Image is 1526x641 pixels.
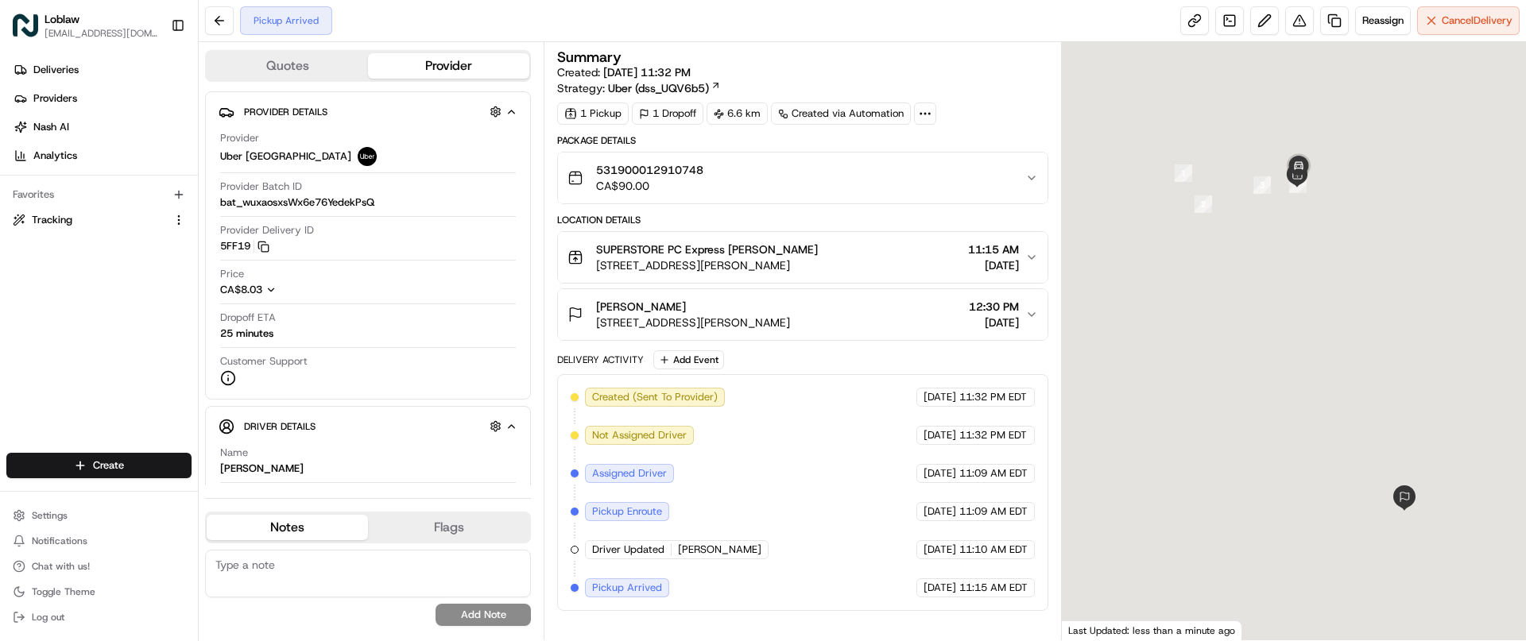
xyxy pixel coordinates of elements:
[959,581,1028,595] span: 11:15 AM EDT
[207,515,368,540] button: Notes
[632,102,703,125] div: 1 Dropoff
[771,102,911,125] a: Created via Automation
[1247,170,1277,200] div: 3
[1062,620,1242,640] div: Last Updated: less than a minute ago
[32,213,72,227] span: Tracking
[603,65,691,79] span: [DATE] 11:32 PM
[220,180,302,194] span: Provider Batch ID
[6,6,165,44] button: LoblawLoblaw[EMAIL_ADDRESS][DOMAIN_NAME]
[557,50,622,64] h3: Summary
[6,504,192,527] button: Settings
[220,283,262,296] span: CA$8.03
[1362,14,1404,28] span: Reassign
[93,458,124,473] span: Create
[33,91,77,106] span: Providers
[220,223,314,237] span: Provider Delivery ID
[13,213,166,227] a: Tracking
[219,413,517,439] button: Driver Details
[32,560,90,573] span: Chat with us!
[959,390,1027,404] span: 11:32 PM EDT
[220,446,248,460] span: Name
[924,390,956,404] span: [DATE]
[6,114,198,140] a: Nash AI
[32,585,95,598] span: Toggle Theme
[220,149,351,164] span: Uber [GEOGRAPHIC_DATA]
[6,606,192,628] button: Log out
[6,530,192,552] button: Notifications
[557,214,1048,226] div: Location Details
[220,283,360,297] button: CA$8.03
[45,11,79,27] button: Loblaw
[707,102,768,125] div: 6.6 km
[592,581,662,595] span: Pickup Arrived
[33,63,79,77] span: Deliveries
[924,504,956,519] span: [DATE]
[6,57,198,83] a: Deliveries
[558,289,1047,340] button: [PERSON_NAME][STREET_ADDRESS][PERSON_NAME]12:30 PM[DATE]
[557,134,1048,147] div: Package Details
[969,299,1019,315] span: 12:30 PM
[220,239,269,253] button: 5FF19
[33,149,77,163] span: Analytics
[558,232,1047,283] button: SUPERSTORE PC Express [PERSON_NAME][STREET_ADDRESS][PERSON_NAME]11:15 AM[DATE]
[358,147,377,166] img: uber-new-logo.jpeg
[6,555,192,577] button: Chat with us!
[1283,169,1313,199] div: 4
[220,267,244,281] span: Price
[220,131,259,145] span: Provider
[220,195,374,210] span: bat_wuxaosxsWx6e76YedekPsQ
[592,466,667,481] span: Assigned Driver
[653,350,724,369] button: Add Event
[244,420,316,433] span: Driver Details
[220,326,273,341] div: 25 minutes
[608,80,709,96] span: Uber (dss_UQV6b5)
[596,315,790,330] span: [STREET_ADDRESS][PERSON_NAME]
[6,182,192,207] div: Favorites
[32,611,64,624] span: Log out
[924,428,956,442] span: [DATE]
[592,504,662,519] span: Pickup Enroute
[959,466,1028,481] span: 11:09 AM EDT
[924,466,956,481] span: [DATE]
[959,504,1028,519] span: 11:09 AM EDT
[13,13,38,38] img: Loblaw
[592,428,687,442] span: Not Assigned Driver
[368,53,529,79] button: Provider
[596,178,703,194] span: CA$90.00
[45,27,158,40] button: [EMAIL_ADDRESS][DOMAIN_NAME]
[6,207,192,233] button: Tracking
[1442,14,1512,28] span: Cancel Delivery
[6,86,198,111] a: Providers
[558,153,1047,203] button: 531900012910748CA$90.00
[968,241,1019,257] span: 11:15 AM
[557,64,691,80] span: Created:
[608,80,721,96] a: Uber (dss_UQV6b5)
[596,257,818,273] span: [STREET_ADDRESS][PERSON_NAME]
[219,98,517,125] button: Provider Details
[368,515,529,540] button: Flags
[596,241,818,257] span: SUPERSTORE PC Express [PERSON_NAME]
[596,162,703,178] span: 531900012910748
[6,581,192,603] button: Toggle Theme
[969,315,1019,330] span: [DATE]
[207,53,368,79] button: Quotes
[596,299,686,315] span: [PERSON_NAME]
[924,543,956,557] span: [DATE]
[32,535,87,547] span: Notifications
[1355,6,1411,35] button: Reassign
[557,80,721,96] div: Strategy:
[6,453,192,478] button: Create
[592,390,718,404] span: Created (Sent To Provider)
[220,354,308,369] span: Customer Support
[557,102,629,125] div: 1 Pickup
[678,543,761,557] span: [PERSON_NAME]
[959,543,1028,557] span: 11:10 AM EDT
[220,311,276,325] span: Dropoff ETA
[968,257,1019,273] span: [DATE]
[1417,6,1520,35] button: CancelDelivery
[924,581,956,595] span: [DATE]
[557,353,644,366] div: Delivery Activity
